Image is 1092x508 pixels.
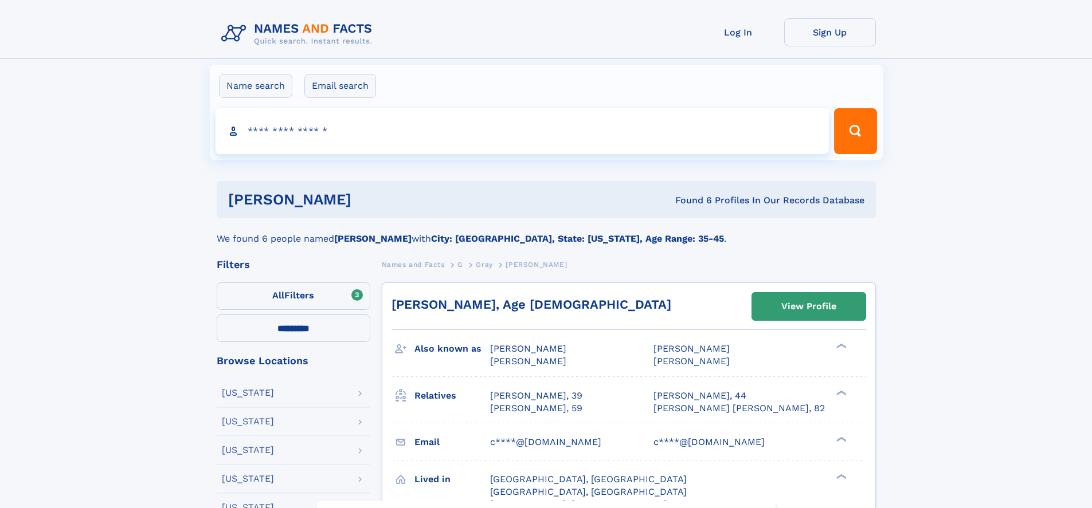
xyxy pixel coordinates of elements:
[833,389,847,396] div: ❯
[222,417,274,426] div: [US_STATE]
[476,261,492,269] span: Gray
[334,233,412,244] b: [PERSON_NAME]
[222,446,274,455] div: [US_STATE]
[457,261,463,269] span: G
[834,108,876,154] button: Search Button
[833,472,847,480] div: ❯
[653,389,746,402] a: [PERSON_NAME], 44
[476,257,492,271] a: Gray
[217,18,382,49] img: Logo Names and Facts
[414,386,490,405] h3: Relatives
[414,339,490,359] h3: Also known as
[414,432,490,452] h3: Email
[414,470,490,489] h3: Lived in
[490,486,687,497] span: [GEOGRAPHIC_DATA], [GEOGRAPHIC_DATA]
[490,343,566,354] span: [PERSON_NAME]
[222,474,274,483] div: [US_STATE]
[217,259,370,270] div: Filters
[217,282,370,310] label: Filters
[490,389,582,402] a: [PERSON_NAME], 39
[692,18,784,46] a: Log In
[216,108,829,154] input: search input
[513,194,864,207] div: Found 6 Profiles In Our Records Database
[781,293,836,320] div: View Profile
[752,293,866,320] a: View Profile
[833,435,847,443] div: ❯
[490,402,582,415] a: [PERSON_NAME], 59
[431,233,724,244] b: City: [GEOGRAPHIC_DATA], State: [US_STATE], Age Range: 35-45
[272,290,284,301] span: All
[653,356,730,367] span: [PERSON_NAME]
[784,18,876,46] a: Sign Up
[222,388,274,397] div: [US_STATE]
[219,74,292,98] label: Name search
[833,342,847,350] div: ❯
[653,343,730,354] span: [PERSON_NAME]
[490,356,566,367] span: [PERSON_NAME]
[217,356,370,366] div: Browse Locations
[382,257,445,271] a: Names and Facts
[392,297,671,312] a: [PERSON_NAME], Age [DEMOGRAPHIC_DATA]
[490,474,687,485] span: [GEOGRAPHIC_DATA], [GEOGRAPHIC_DATA]
[506,261,567,269] span: [PERSON_NAME]
[217,218,876,246] div: We found 6 people named with .
[304,74,376,98] label: Email search
[457,257,463,271] a: G
[653,402,825,415] a: [PERSON_NAME] [PERSON_NAME], 82
[228,192,514,207] h1: [PERSON_NAME]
